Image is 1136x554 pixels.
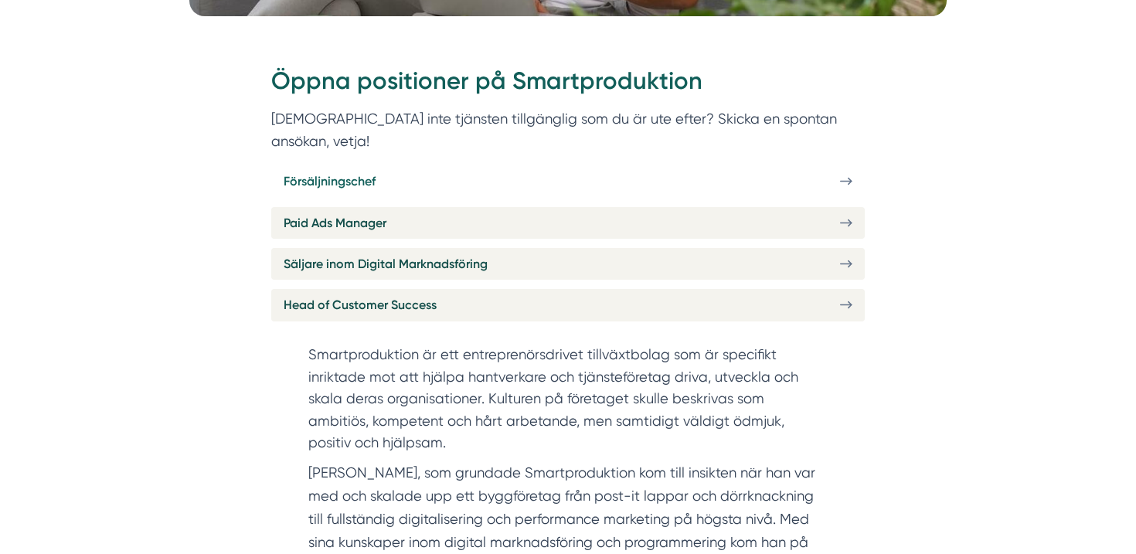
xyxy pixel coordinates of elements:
[308,344,828,461] section: Smartproduktion är ett entreprenörsdrivet tillväxtbolag som är specifikt inriktade mot att hjälpa...
[284,172,376,191] span: Försäljningschef
[284,213,386,233] span: Paid Ads Manager
[284,295,437,314] span: Head of Customer Success
[271,207,865,239] a: Paid Ads Manager
[271,289,865,321] a: Head of Customer Success
[284,254,488,274] span: Säljare inom Digital Marknadsföring
[271,107,865,153] p: [DEMOGRAPHIC_DATA] inte tjänsten tillgänglig som du är ute efter? Skicka en spontan ansökan, vetja!
[271,64,865,107] h2: Öppna positioner på Smartproduktion
[271,248,865,280] a: Säljare inom Digital Marknadsföring
[271,165,865,197] a: Försäljningschef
